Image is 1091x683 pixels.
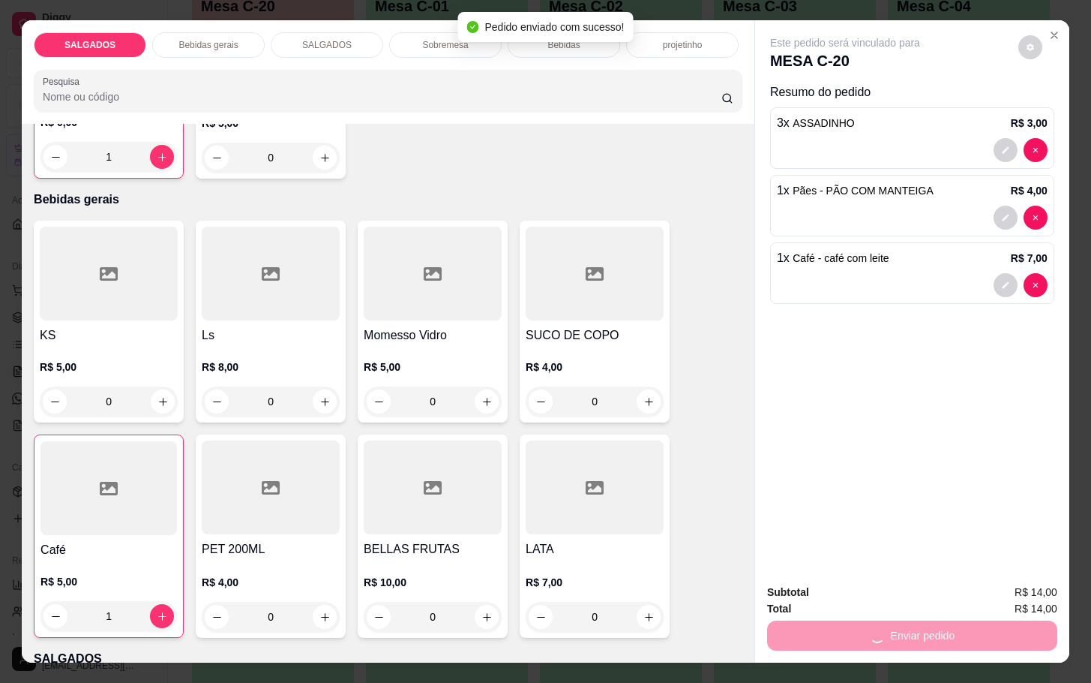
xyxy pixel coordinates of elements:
p: R$ 3,00 [1011,116,1048,131]
button: decrease-product-quantity [1018,35,1042,59]
button: Close [1042,23,1066,47]
h4: SUCO DE COPO [526,326,664,345]
button: decrease-product-quantity [1024,138,1048,162]
p: 1 x [777,249,889,267]
p: Bebidas gerais [34,191,742,209]
p: 1 x [777,182,934,200]
button: decrease-product-quantity [1024,273,1048,297]
p: Bebidas [547,39,580,51]
p: R$ 5,00 [40,574,177,589]
p: R$ 8,00 [202,360,340,375]
button: increase-product-quantity [475,605,499,629]
button: decrease-product-quantity [367,605,391,629]
button: increase-product-quantity [151,390,175,414]
p: R$ 4,00 [1011,183,1048,198]
p: SALGADOS [302,39,352,51]
p: R$ 5,00 [364,360,502,375]
strong: Total [767,603,791,615]
p: 3 x [777,114,855,132]
strong: Subtotal [767,586,809,598]
p: projetinho [663,39,703,51]
span: Café - café com leite [793,252,889,264]
button: decrease-product-quantity [367,390,391,414]
p: MESA C-20 [770,50,920,71]
button: increase-product-quantity [313,146,337,170]
p: R$ 4,00 [526,360,664,375]
button: increase-product-quantity [637,605,661,629]
button: decrease-product-quantity [205,390,229,414]
label: Pesquisa [43,75,85,88]
button: decrease-product-quantity [994,273,1018,297]
p: R$ 7,00 [526,575,664,590]
p: Resumo do pedido [770,83,1054,101]
button: decrease-product-quantity [529,390,553,414]
span: R$ 14,00 [1015,600,1057,617]
h4: BELLAS FRUTAS [364,540,502,558]
button: increase-product-quantity [475,390,499,414]
button: decrease-product-quantity [994,206,1018,230]
button: decrease-product-quantity [205,146,229,170]
input: Pesquisa [43,89,721,104]
span: check-circle [467,21,479,33]
p: R$ 5,00 [40,360,178,375]
button: decrease-product-quantity [994,138,1018,162]
button: decrease-product-quantity [529,605,553,629]
h4: Ls [202,326,340,345]
button: increase-product-quantity [313,605,337,629]
button: increase-product-quantity [313,390,337,414]
span: R$ 14,00 [1015,584,1057,600]
button: decrease-product-quantity [1024,206,1048,230]
button: decrease-product-quantity [43,390,67,414]
span: Pedido enviado com sucesso! [485,21,625,33]
button: increase-product-quantity [637,390,661,414]
button: decrease-product-quantity [205,605,229,629]
h4: PET 200ML [202,540,340,558]
p: SALGADOS [64,39,115,51]
p: R$ 10,00 [364,575,502,590]
span: Pães - PÃO COM MANTEIGA [793,185,933,197]
p: R$ 4,00 [202,575,340,590]
p: Bebidas gerais [178,39,238,51]
h4: KS [40,326,178,345]
h4: Momesso Vidro [364,326,502,345]
p: Este pedido será vinculado para [770,35,920,50]
span: ASSADINHO [793,117,854,129]
p: Sobremesa [422,39,468,51]
p: SALGADOS [34,650,742,668]
h4: Café [40,541,177,559]
p: R$ 7,00 [1011,251,1048,266]
h4: LATA [526,540,664,558]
